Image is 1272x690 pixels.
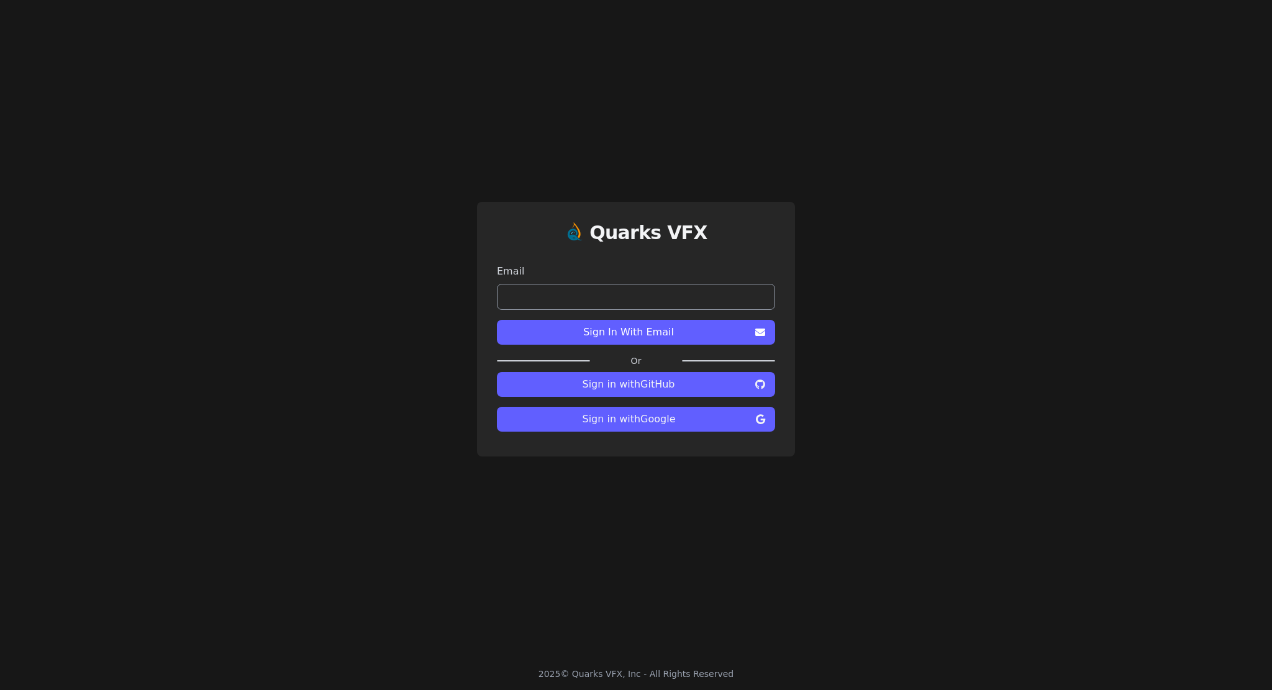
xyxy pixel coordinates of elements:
[538,668,734,680] div: 2025 © Quarks VFX, Inc - All Rights Reserved
[589,222,707,254] a: Quarks VFX
[507,325,750,340] span: Sign In With Email
[497,264,775,279] label: Email
[497,320,775,345] button: Sign In With Email
[590,355,682,367] label: Or
[497,407,775,432] button: Sign in withGoogle
[507,412,751,427] span: Sign in with Google
[497,372,775,397] button: Sign in withGitHub
[507,377,750,392] span: Sign in with GitHub
[589,222,707,244] h1: Quarks VFX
